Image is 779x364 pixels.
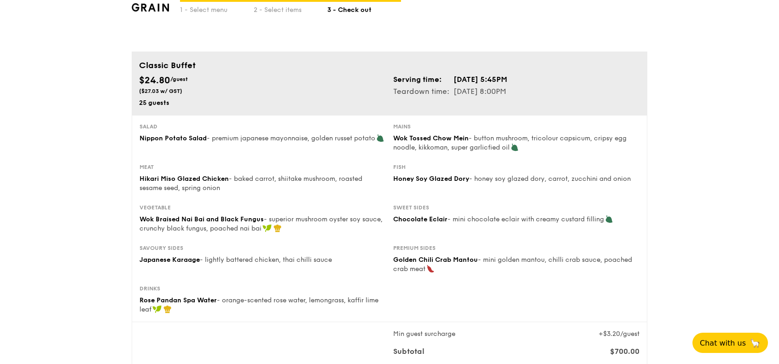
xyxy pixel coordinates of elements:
span: 🦙 [750,338,761,348]
div: Fish [393,163,639,171]
img: icon-vegan.f8ff3823.svg [262,224,272,232]
span: - premium japanese mayonnaise, golden russet potato [207,134,375,142]
button: Chat with us🦙 [692,333,768,353]
span: Rose Pandan Spa Water [140,296,217,304]
span: - honey soy glazed dory, carrot, zucchini and onion [469,175,631,183]
span: Golden Chili Crab Mantou [393,256,478,264]
span: - baked carrot, shiitake mushroom, roasted sesame seed, spring onion [140,175,362,192]
div: Meat [140,163,386,171]
div: Premium sides [393,244,639,252]
span: Chat with us [700,339,746,347]
span: Hikari Miso Glazed Chicken [140,175,229,183]
div: 25 guests [139,98,386,108]
span: $700.00 [610,347,639,356]
span: - button mushroom, tricolour capsicum, cripsy egg noodle, kikkoman, super garlicfied oil [393,134,627,151]
div: Vegetable [140,204,386,211]
div: Mains [393,123,639,130]
img: grain-logotype.1cdc1e11.png [132,3,169,12]
span: Wok Braised Nai Bai and Black Fungus [140,215,264,223]
span: +$3.20/guest [599,330,639,338]
img: icon-vegan.f8ff3823.svg [152,305,162,313]
img: icon-chef-hat.a58ddaea.svg [163,305,172,313]
td: Teardown time: [393,86,453,98]
span: ($27.03 w/ GST) [139,88,182,94]
span: $24.80 [139,75,170,86]
div: Drinks [140,285,386,292]
span: - orange-scented rose water, lemongrass, kaffir lime leaf [140,296,378,313]
span: - mini chocolate eclair with creamy custard filling [448,215,604,223]
img: icon-spicy.37a8142b.svg [426,265,435,273]
td: [DATE] 8:00PM [453,86,508,98]
div: Sweet sides [393,204,639,211]
span: Nippon Potato Salad [140,134,207,142]
span: - mini golden mantou, chilli crab sauce, poached crab meat [393,256,632,273]
div: Salad [140,123,386,130]
div: 2 - Select items [254,2,327,15]
span: Min guest surcharge [393,330,455,338]
span: Japanese Karaage [140,256,200,264]
img: icon-chef-hat.a58ddaea.svg [273,224,282,232]
span: Wok Tossed Chow Mein [393,134,469,142]
img: icon-vegetarian.fe4039eb.svg [605,215,613,223]
span: - lightly battered chicken, thai chilli sauce [200,256,332,264]
span: Subtotal [393,347,424,356]
img: icon-vegetarian.fe4039eb.svg [376,134,384,142]
div: Classic Buffet [139,59,640,72]
span: Chocolate Eclair [393,215,448,223]
span: Honey Soy Glazed Dory [393,175,469,183]
td: [DATE] 5:45PM [453,74,508,86]
img: icon-vegetarian.fe4039eb.svg [511,143,519,151]
div: Savoury sides [140,244,386,252]
div: 3 - Check out [327,2,401,15]
div: 1 - Select menu [180,2,254,15]
span: /guest [170,76,188,82]
td: Serving time: [393,74,453,86]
